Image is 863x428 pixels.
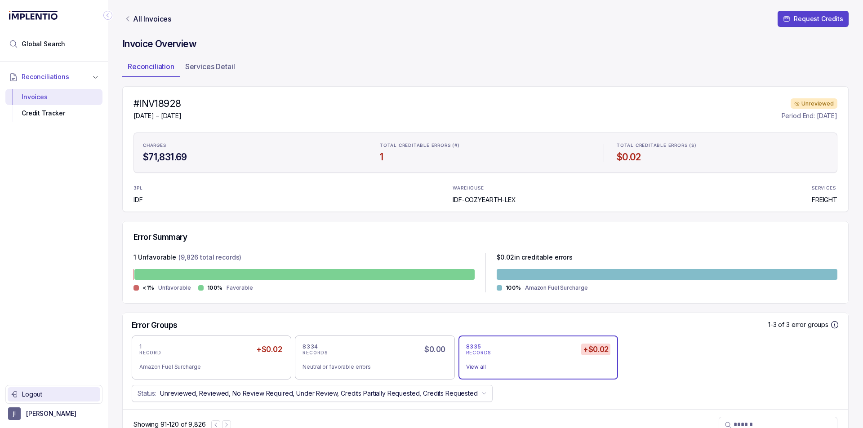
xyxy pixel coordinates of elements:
[138,137,360,169] li: Statistic CHARGES
[380,143,460,148] p: TOTAL CREDITABLE ERRORS (#)
[466,343,481,350] p: 8335
[139,343,142,350] p: 1
[768,320,792,329] p: 1-3 of 3
[5,87,102,124] div: Reconciliations
[611,137,833,169] li: Statistic TOTAL CREDITABLE ERRORS ($)
[302,350,328,356] p: RECORDS
[506,284,521,291] p: 100%
[178,253,241,264] p: (9,826 total records)
[122,14,173,23] a: Link All Invoices
[128,61,174,72] p: Reconciliation
[132,385,493,402] button: Status:Unreviewed, Reviewed, No Review Required, Under Review, Credits Partially Requested, Credi...
[792,320,828,329] p: error groups
[782,111,837,120] p: Period End: [DATE]
[302,343,318,350] p: 8334
[122,59,849,77] ul: Tab Group
[794,14,843,23] p: Request Credits
[617,151,828,163] h4: $0.02
[180,59,240,77] li: Tab Services Detail
[13,105,95,121] div: Credit Tracker
[142,284,155,291] p: <1%
[133,185,157,191] p: 3PL
[423,344,447,355] h5: $0.00
[160,389,478,398] p: Unreviewed, Reviewed, No Review Required, Under Review, Credits Partially Requested, Credits Requ...
[143,143,166,148] p: CHARGES
[778,11,849,27] button: Request Credits
[581,344,610,355] h5: +$0.02
[139,362,276,371] div: Amazon Fuel Surcharge
[812,185,836,191] p: SERVICES
[139,350,161,356] p: RECORD
[22,40,65,49] span: Global Search
[133,232,187,242] h5: Error Summary
[453,185,484,191] p: WAREHOUSE
[185,61,235,72] p: Services Detail
[617,143,697,148] p: TOTAL CREDITABLE ERRORS ($)
[466,350,491,356] p: RECORDS
[525,283,587,292] p: Amazon Fuel Surcharge
[8,407,100,420] button: User initials[PERSON_NAME]
[380,151,591,163] h4: 1
[453,195,516,204] p: IDF-COZYEARTH-LEX
[207,284,223,291] p: 100%
[133,14,171,23] p: All Invoices
[122,38,849,50] h4: Invoice Overview
[133,111,182,120] p: [DATE] – [DATE]
[374,137,596,169] li: Statistic TOTAL CREDITABLE ERRORS (#)
[133,97,182,110] h4: #INV18928
[497,253,573,264] p: $ 0.02 in creditable errors
[26,409,76,418] p: [PERSON_NAME]
[143,151,354,163] h4: $71,831.69
[102,10,113,21] div: Collapse Icon
[138,389,156,398] p: Status:
[8,407,21,420] span: User initials
[812,195,837,204] p: FREIGHT
[133,253,176,264] p: 1 Unfavorable
[227,283,253,292] p: Favorable
[122,59,180,77] li: Tab Reconciliation
[466,362,603,371] div: View all
[158,283,191,292] p: Unfavorable
[13,89,95,105] div: Invoices
[791,98,837,109] div: Unreviewed
[22,390,97,399] p: Logout
[133,132,837,173] ul: Statistic Highlights
[5,67,102,87] button: Reconciliations
[132,320,178,330] h5: Error Groups
[254,344,284,355] h5: +$0.02
[302,362,440,371] div: Neutral or favorable errors
[22,72,69,81] span: Reconciliations
[133,195,157,204] p: IDF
